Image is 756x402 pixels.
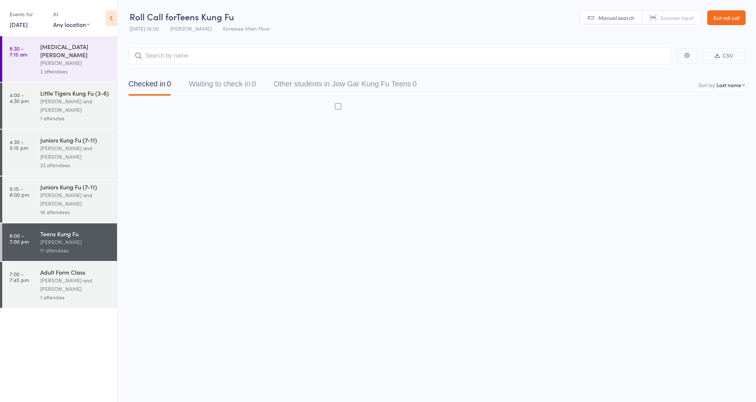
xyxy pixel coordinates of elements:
button: Checked in0 [128,76,171,96]
button: Waiting to check in0 [189,76,256,96]
time: 6:00 - 7:00 pm [10,233,29,244]
span: Kirrawee Main Floor [223,25,270,32]
a: 6:00 -7:00 pmTeens Kung Fu[PERSON_NAME]11 attendees [2,223,117,261]
div: Little Tigers Kung Fu (3-6) [40,89,111,97]
div: [PERSON_NAME] and [PERSON_NAME] [40,191,111,208]
a: 4:00 -4:30 pmLittle Tigers Kung Fu (3-6)[PERSON_NAME] and [PERSON_NAME]1 attendee [2,83,117,129]
a: [DATE] [10,20,28,28]
div: 0 [252,80,256,88]
span: Scanner input [660,14,694,21]
div: 1 attendee [40,293,111,302]
div: Any location [53,20,90,28]
span: Teens Kung Fu [176,10,234,23]
div: At [53,8,90,20]
div: 1 attendee [40,114,111,123]
a: 6:30 -7:15 am[MEDICAL_DATA][PERSON_NAME][PERSON_NAME]2 attendees [2,36,117,82]
input: Search by name [128,47,671,64]
div: 0 [412,80,416,88]
div: [PERSON_NAME] [40,238,111,246]
time: 6:30 - 7:15 am [10,45,27,57]
a: 7:00 -7:45 pmAdult Form Class[PERSON_NAME] and [PERSON_NAME]1 attendee [2,262,117,308]
label: Sort by [698,81,715,89]
div: [MEDICAL_DATA][PERSON_NAME] [40,42,111,59]
div: 2 attendees [40,67,111,76]
time: 4:30 - 5:15 pm [10,139,28,151]
time: 4:00 - 4:30 pm [10,92,29,104]
div: Juniors Kung Fu (7-11) [40,183,111,191]
div: 18 attendees [40,208,111,216]
div: Teens Kung Fu [40,230,111,238]
time: 7:00 - 7:45 pm [10,271,29,283]
span: [PERSON_NAME] [170,25,212,32]
div: [PERSON_NAME] and [PERSON_NAME] [40,144,111,161]
a: 5:15 -6:00 pmJuniors Kung Fu (7-11)[PERSON_NAME] and [PERSON_NAME]18 attendees [2,176,117,223]
div: [PERSON_NAME] and [PERSON_NAME] [40,97,111,114]
button: Other students in Jow Gar Kung Fu Teens0 [274,76,416,96]
div: Last name [717,81,741,89]
div: [PERSON_NAME] [40,59,111,67]
div: 11 attendees [40,246,111,255]
span: Roll Call for [130,10,176,23]
div: Juniors Kung Fu (7-11) [40,136,111,144]
time: 5:15 - 6:00 pm [10,186,29,197]
span: [DATE] 18:00 [130,25,159,32]
a: 4:30 -5:15 pmJuniors Kung Fu (7-11)[PERSON_NAME] and [PERSON_NAME]23 attendees [2,130,117,176]
div: 0 [167,80,171,88]
button: CSV [703,48,745,64]
div: Adult Form Class [40,268,111,276]
div: [PERSON_NAME] and [PERSON_NAME] [40,276,111,293]
a: Exit roll call [707,10,746,25]
div: 23 attendees [40,161,111,169]
div: Events for [10,8,46,20]
span: Manual search [598,14,634,21]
